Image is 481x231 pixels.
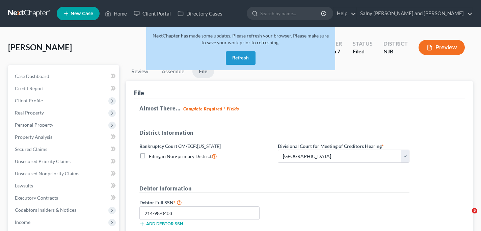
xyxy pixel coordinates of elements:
a: Directory Cases [174,7,226,20]
span: Case Dashboard [15,73,49,79]
span: Credit Report [15,85,44,91]
a: Home [102,7,130,20]
button: Preview [419,40,465,55]
span: 7 [337,48,340,54]
span: Lawsuits [15,183,33,188]
a: Lawsuits [9,180,119,192]
span: Personal Property [15,122,53,128]
div: District [383,40,408,48]
h5: District Information [139,129,409,137]
span: Secured Claims [15,146,47,152]
label: Divisional Court for Meeting of Creditors Hearing [278,143,384,150]
a: Salny [PERSON_NAME] and [PERSON_NAME] [357,7,473,20]
a: Unsecured Priority Claims [9,155,119,168]
a: Secured Claims [9,143,119,155]
iframe: Intercom live chat [458,208,474,224]
span: Client Profile [15,98,43,103]
span: Filing in Non-primary District [149,153,212,159]
span: Unsecured Nonpriority Claims [15,171,79,176]
button: Add debtor SSN [139,221,183,227]
a: Case Dashboard [9,70,119,82]
span: NextChapter has made some updates. Please refresh your browser. Please make sure to save your wor... [153,33,329,45]
input: Search by name... [260,7,322,20]
a: Credit Report [9,82,119,95]
div: NJB [383,48,408,55]
a: Client Portal [130,7,174,20]
span: [US_STATE] [197,143,221,149]
input: XXX-XX-XXXX [139,206,260,220]
a: Review [126,65,154,78]
label: Bankruptcy Court CM/ECF: [139,143,221,150]
a: Property Analysis [9,131,119,143]
span: Property Analysis [15,134,52,140]
span: Executory Contracts [15,195,58,201]
div: Status [353,40,373,48]
h5: Almost There... [139,104,459,112]
span: Codebtors Insiders & Notices [15,207,76,213]
div: Filed [353,48,373,55]
strong: Complete Required * Fields [183,106,239,111]
label: Debtor Full SSN [136,198,274,206]
span: New Case [71,11,93,16]
a: Executory Contracts [9,192,119,204]
span: Unsecured Priority Claims [15,158,71,164]
span: Real Property [15,110,44,115]
span: [PERSON_NAME] [8,42,72,52]
a: Help [333,7,356,20]
span: Income [15,219,30,225]
a: Unsecured Nonpriority Claims [9,168,119,180]
span: 5 [472,208,477,213]
div: File [134,89,144,97]
button: Refresh [226,51,256,65]
h5: Debtor Information [139,184,409,193]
